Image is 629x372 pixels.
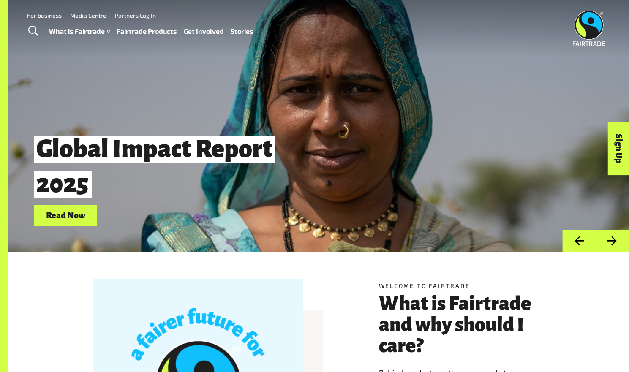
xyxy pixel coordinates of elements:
a: Partners Log In [115,12,156,19]
a: Fairtrade Products [117,25,177,38]
img: Fairtrade Australia New Zealand logo [573,11,605,46]
a: For business [27,12,62,19]
button: Next [596,230,629,252]
button: Previous [562,230,596,252]
a: What is Fairtrade [49,25,110,38]
a: Toggle Search [23,21,44,42]
a: Stories [231,25,253,38]
a: Media Centre [70,12,106,19]
a: Get Involved [184,25,224,38]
